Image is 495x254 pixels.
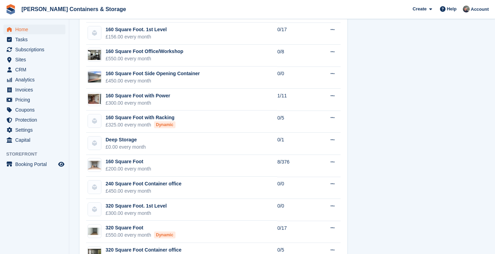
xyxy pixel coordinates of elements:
div: 320 Square Foot [106,224,175,231]
div: £300.00 every month [106,99,170,107]
img: PHOTO-2025-04-10-09-34-30.jpeg [88,71,101,82]
img: IMG_3786%5B91%5D.jpg [88,94,101,104]
div: 240 Square Foot Container office [106,180,181,187]
div: £325.00 every month [106,121,175,129]
div: Dynamic [154,231,175,238]
img: blank-unit-type-icon-ffbac7b88ba66c5e286b0e438baccc4b9c83835d4c34f86887a83fc20ec27e7b.svg [88,137,101,150]
div: £550.00 every month [106,231,175,239]
a: menu [3,25,65,34]
div: 160 Square Foot Office/Workshop [106,48,183,55]
td: 0/0 [277,199,316,221]
div: £300.00 every month [106,210,167,217]
a: menu [3,105,65,115]
span: Settings [15,125,57,135]
td: 0/8 [277,45,316,67]
a: Preview store [57,160,65,168]
img: stora-icon-8386f47178a22dfd0bd8f6a31ec36ba5ce8667c1dd55bd0f319d3a0aa187defe.svg [6,4,16,15]
span: Analytics [15,75,57,85]
a: menu [3,125,65,135]
div: 160 Square Foot with Power [106,92,170,99]
div: Deep Storage [106,136,146,143]
img: 40ft-new-shipping-container.jpg [88,228,101,235]
a: menu [3,95,65,105]
a: menu [3,135,65,145]
div: 160 Square Foot with Racking [106,114,175,121]
span: Protection [15,115,57,125]
img: blank-unit-type-icon-ffbac7b88ba66c5e286b0e438baccc4b9c83835d4c34f86887a83fc20ec27e7b.svg [88,203,101,216]
a: menu [3,65,65,75]
td: 1/11 [277,89,316,111]
a: [PERSON_NAME] Containers & Storage [19,3,129,15]
a: menu [3,35,65,44]
span: Capital [15,135,57,145]
span: Help [447,6,457,12]
span: CRM [15,65,57,75]
div: £200.00 every month [106,165,151,173]
a: menu [3,75,65,85]
td: 0/0 [277,177,316,199]
div: 160 Square Foot. 1st Level [106,26,167,33]
span: Invoices [15,85,57,95]
td: 8/376 [277,155,316,177]
div: 320 Square Foot Container office [106,246,181,254]
div: 320 Square Foot. 1st Level [106,202,167,210]
td: 0/17 [277,221,316,243]
span: Booking Portal [15,159,57,169]
a: menu [3,115,65,125]
img: 160%20Square%20Foot.jpg [88,161,101,170]
div: £550.00 every month [106,55,183,62]
td: 0/17 [277,23,316,45]
div: 160 Square Foot Side Opening Container [106,70,200,77]
a: menu [3,159,65,169]
img: blank-unit-type-icon-ffbac7b88ba66c5e286b0e438baccc4b9c83835d4c34f86887a83fc20ec27e7b.svg [88,181,101,194]
span: Subscriptions [15,45,57,54]
span: Home [15,25,57,34]
td: 0/1 [277,133,316,155]
div: £450.00 every month [106,77,200,85]
img: IMG_3812.jpg [88,50,101,60]
td: 0/5 [277,111,316,133]
div: 160 Square Foot [106,158,151,165]
div: £450.00 every month [106,187,181,195]
span: Account [471,6,489,13]
span: Pricing [15,95,57,105]
td: 0/0 [277,67,316,89]
a: menu [3,55,65,64]
img: blank-unit-type-icon-ffbac7b88ba66c5e286b0e438baccc4b9c83835d4c34f86887a83fc20ec27e7b.svg [88,114,101,128]
div: Dynamic [154,121,175,128]
span: Coupons [15,105,57,115]
div: £0.00 every month [106,143,146,151]
span: Tasks [15,35,57,44]
span: Sites [15,55,57,64]
div: £156.00 every month [106,33,167,41]
span: Create [413,6,426,12]
img: blank-unit-type-icon-ffbac7b88ba66c5e286b0e438baccc4b9c83835d4c34f86887a83fc20ec27e7b.svg [88,26,101,40]
img: Adam Greenhalgh [463,6,470,12]
a: menu [3,45,65,54]
span: Storefront [6,151,69,158]
a: menu [3,85,65,95]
